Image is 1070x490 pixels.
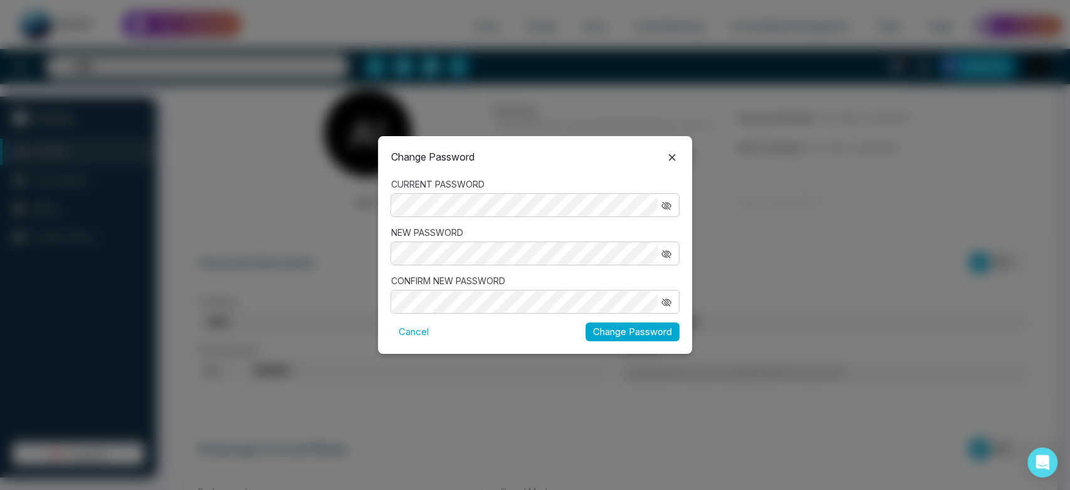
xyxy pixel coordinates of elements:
label: CONFIRM NEW PASSWORD [391,274,679,287]
button: Change Password [585,322,679,342]
div: Open Intercom Messenger [1027,447,1057,477]
label: NEW PASSWORD [391,226,679,239]
button: Cancel [391,322,436,342]
label: CURRENT PASSWORD [391,178,679,191]
p: Change Password [391,149,474,164]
